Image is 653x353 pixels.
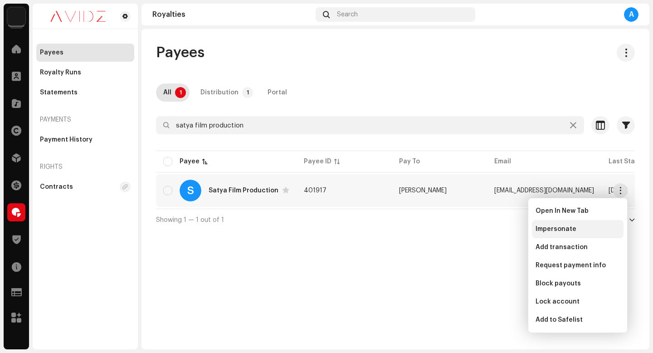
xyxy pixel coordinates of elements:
[156,116,584,134] input: Search
[624,7,638,22] div: A
[36,109,134,131] re-a-nav-header: Payments
[175,87,186,98] p-badge: 1
[536,262,606,269] span: Request payment info
[337,11,358,18] span: Search
[36,131,134,149] re-m-nav-item: Payment History
[36,83,134,102] re-m-nav-item: Statements
[36,64,134,82] re-m-nav-item: Royalty Runs
[536,316,583,324] span: Add to Safelist
[242,87,253,98] p-badge: 1
[304,187,326,194] span: 401917
[152,11,312,18] div: Royalties
[40,183,73,191] div: Contracts
[40,136,93,143] div: Payment History
[36,44,134,62] re-m-nav-item: Payees
[36,178,134,196] re-m-nav-item: Contracts
[304,157,331,166] div: Payee ID
[36,156,134,178] re-a-nav-header: Rights
[40,49,63,56] div: Payees
[180,180,201,201] div: S
[163,83,171,102] div: All
[40,11,116,22] img: 0c631eef-60b6-411a-a233-6856366a70de
[536,280,581,287] span: Block payouts
[536,226,576,233] span: Impersonate
[536,207,589,215] span: Open In New Tab
[156,44,205,62] span: Payees
[536,298,580,305] span: Lock account
[7,7,25,25] img: 10d72f0b-d06a-424f-aeaa-9c9f537e57b6
[156,217,224,223] span: Showing 1 — 1 out of 1
[268,83,287,102] div: Portal
[40,69,81,76] div: Royalty Runs
[180,157,200,166] div: Payee
[609,187,628,194] span: Jun 2025
[209,187,278,194] div: Satya Film Production
[40,89,78,96] div: Statements
[536,244,588,251] span: Add transaction
[399,187,447,194] span: Sandeep Lahre
[200,83,239,102] div: Distribution
[494,187,594,194] span: sandiplahreritu@gmail.com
